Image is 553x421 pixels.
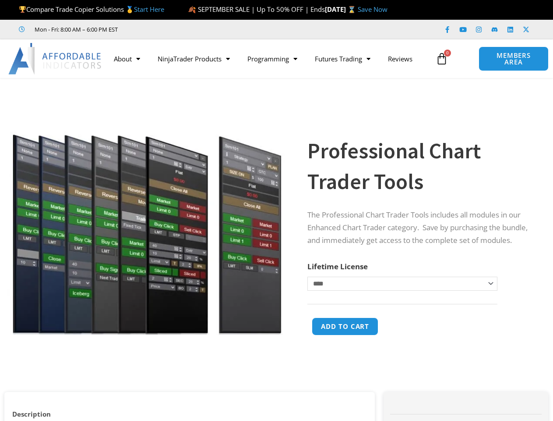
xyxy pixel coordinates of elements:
[239,49,306,69] a: Programming
[7,93,287,335] img: ProfessionalToolsBundlePage | Affordable Indicators – NinjaTrader
[444,50,451,57] span: 0
[306,49,379,69] a: Futures Trading
[105,49,149,69] a: About
[134,5,164,14] a: Start Here
[8,43,102,75] img: LogoAI | Affordable Indicators – NinjaTrader
[358,5,387,14] a: Save Now
[130,25,261,34] iframe: Customer reviews powered by Trustpilot
[307,261,368,271] label: Lifetime License
[149,49,239,69] a: NinjaTrader Products
[19,6,26,13] img: 🏆
[325,5,358,14] strong: [DATE] ⌛
[312,318,378,335] button: Add to cart
[307,209,531,247] p: The Professional Chart Trader Tools includes all modules in our Enhanced Chart Trader category. S...
[32,24,118,35] span: Mon - Fri: 8:00 AM – 6:00 PM EST
[105,49,431,69] nav: Menu
[423,46,461,71] a: 0
[488,52,539,65] span: MEMBERS AREA
[307,136,531,197] h1: Professional Chart Trader Tools
[479,46,548,71] a: MEMBERS AREA
[379,49,421,69] a: Reviews
[19,5,164,14] span: Compare Trade Copier Solutions 🥇
[188,5,325,14] span: 🍂 SEPTEMBER SALE | Up To 50% OFF | Ends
